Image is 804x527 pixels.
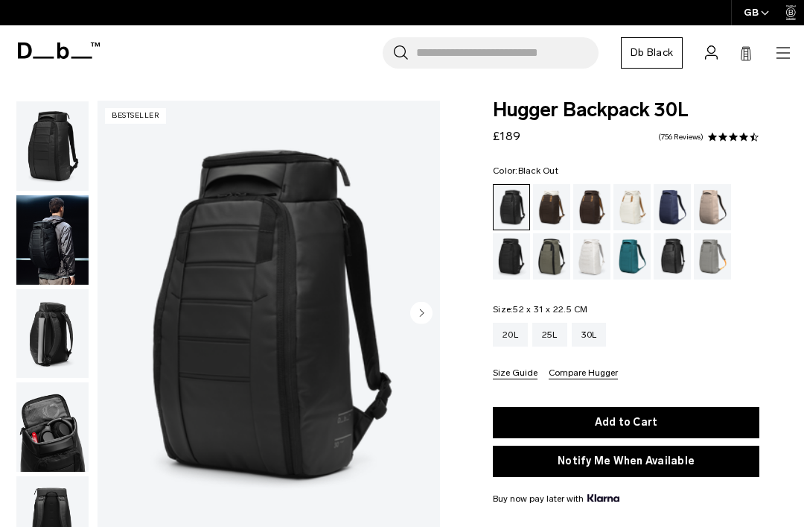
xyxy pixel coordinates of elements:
button: Hugger Backpack 30L Black Out [16,382,89,473]
button: Size Guide [493,368,537,379]
a: 756 reviews [658,133,703,141]
a: 25L [532,323,567,347]
button: Notify Me When Available [493,446,759,477]
legend: Color: [493,166,558,175]
span: Black Out [518,165,558,176]
img: Hugger Backpack 30L Black Out [16,289,89,379]
a: Espresso [573,184,610,230]
p: Bestseller [105,108,166,124]
button: Compare Hugger [549,368,618,379]
a: Sand Grey [694,233,731,280]
a: Midnight Teal [613,233,651,280]
a: Charcoal Grey [493,233,530,280]
a: Reflective Black [654,233,691,280]
a: Oatmilk [613,184,651,230]
img: Hugger Backpack 30L Black Out [16,195,89,285]
img: Hugger Backpack 30L Black Out [16,101,89,191]
a: Black Out [493,184,530,230]
a: Forest Green [533,233,570,280]
span: Buy now pay later with [493,492,619,505]
a: Blue Hour [654,184,691,230]
span: 52 x 31 x 22.5 CM [513,304,587,315]
span: £189 [493,129,520,143]
legend: Size: [493,305,588,314]
a: 20L [493,323,528,347]
a: Clean Slate [573,233,610,280]
img: Hugger Backpack 30L Black Out [16,382,89,472]
a: Db Black [621,37,683,69]
a: Cappuccino [533,184,570,230]
a: Fogbow Beige [694,184,731,230]
button: Hugger Backpack 30L Black Out [16,288,89,379]
a: 30L [572,323,607,347]
button: Hugger Backpack 30L Black Out [16,195,89,285]
button: Add to Cart [493,407,759,438]
span: Hugger Backpack 30L [493,101,759,120]
img: {"height" => 20, "alt" => "Klarna"} [587,494,619,502]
